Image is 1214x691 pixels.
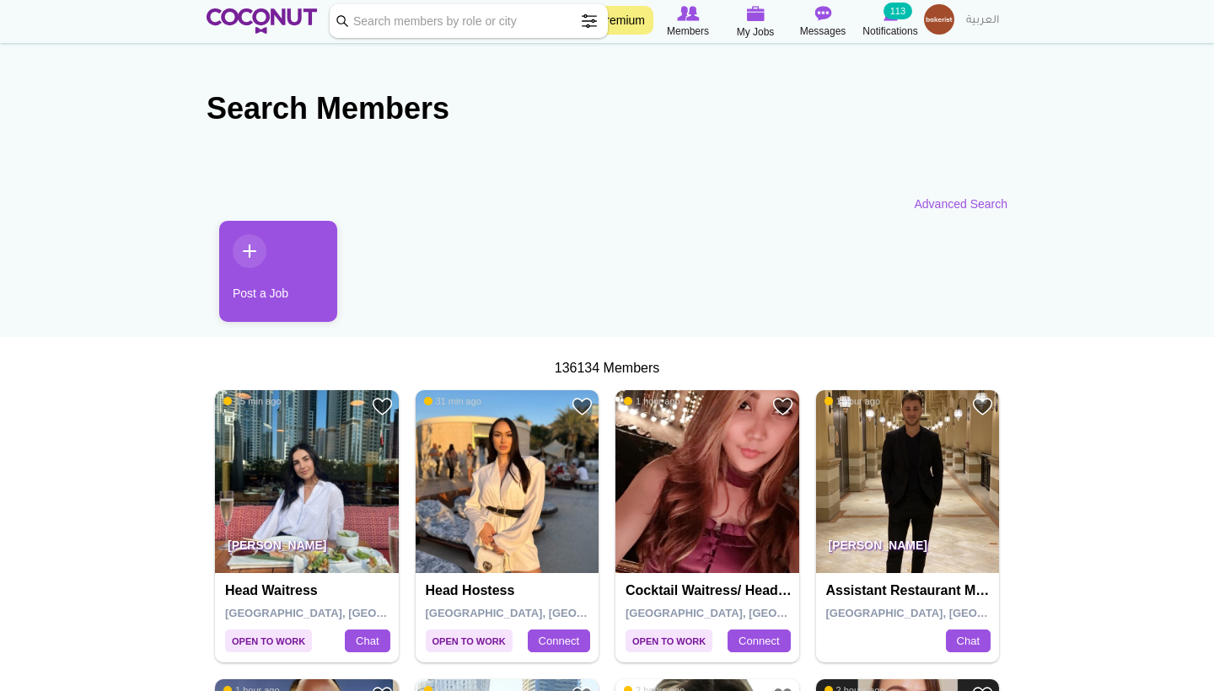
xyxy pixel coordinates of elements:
[825,395,881,407] span: 1 hour ago
[223,395,281,407] span: 15 min ago
[728,629,790,653] a: Connect
[207,88,1007,129] h2: Search Members
[826,607,1066,619] span: [GEOGRAPHIC_DATA], [GEOGRAPHIC_DATA]
[207,8,317,34] img: Home
[826,583,994,598] h4: Assistant Restaurant Manager
[772,396,793,417] a: Add to Favourites
[215,526,399,573] p: [PERSON_NAME]
[862,23,917,40] span: Notifications
[814,6,831,21] img: Messages
[654,4,722,40] a: Browse Members Members
[345,629,389,653] a: Chat
[225,629,312,652] span: Open to Work
[219,221,337,322] a: Post a Job
[624,395,680,407] span: 1 hour ago
[626,607,866,619] span: [GEOGRAPHIC_DATA], [GEOGRAPHIC_DATA]
[667,23,709,40] span: Members
[914,196,1007,212] a: Advanced Search
[884,3,912,19] small: 113
[816,526,1000,573] p: [PERSON_NAME]
[225,607,465,619] span: [GEOGRAPHIC_DATA], [GEOGRAPHIC_DATA]
[426,629,513,652] span: Open to Work
[570,6,653,35] a: Go Premium
[626,629,712,652] span: Open to Work
[946,629,991,653] a: Chat
[424,395,481,407] span: 31 min ago
[225,583,393,598] h4: Head Waitress
[572,396,593,417] a: Add to Favourites
[677,6,699,21] img: Browse Members
[737,24,775,40] span: My Jobs
[789,4,857,40] a: Messages Messages
[884,6,898,21] img: Notifications
[207,221,325,335] li: 1 / 1
[426,583,594,598] h4: Head Hostess
[626,583,793,598] h4: Cocktail Waitress/ head waitresses/vip waitress/waitress
[528,629,590,653] a: Connect
[800,23,846,40] span: Messages
[972,396,993,417] a: Add to Favourites
[330,4,608,38] input: Search members by role or city
[207,359,1007,378] div: 136134 Members
[722,4,789,40] a: My Jobs My Jobs
[746,6,765,21] img: My Jobs
[372,396,393,417] a: Add to Favourites
[958,4,1007,38] a: العربية
[426,607,666,619] span: [GEOGRAPHIC_DATA], [GEOGRAPHIC_DATA]
[857,4,924,40] a: Notifications Notifications 113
